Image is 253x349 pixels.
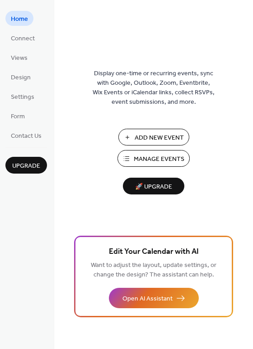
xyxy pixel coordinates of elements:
[12,161,40,171] span: Upgrade
[5,30,40,45] a: Connect
[109,246,199,258] span: Edit Your Calendar with AI
[93,69,215,107] span: Display one-time or recurring events, sync with Google, Outlook, Zoom, Eventbrite, Wix Events or ...
[123,178,184,194] button: 🚀 Upgrade
[117,150,190,167] button: Manage Events
[109,288,199,308] button: Open AI Assistant
[11,15,28,24] span: Home
[11,112,25,121] span: Form
[122,294,173,304] span: Open AI Assistant
[11,34,35,44] span: Connect
[118,129,189,145] button: Add New Event
[5,157,47,174] button: Upgrade
[11,92,34,102] span: Settings
[11,73,31,82] span: Design
[91,259,216,281] span: Want to adjust the layout, update settings, or change the design? The assistant can help.
[5,89,40,104] a: Settings
[128,181,179,193] span: 🚀 Upgrade
[135,133,184,143] span: Add New Event
[5,50,33,65] a: Views
[134,155,184,164] span: Manage Events
[5,11,33,26] a: Home
[11,131,42,141] span: Contact Us
[5,108,30,123] a: Form
[11,53,28,63] span: Views
[5,69,36,84] a: Design
[5,128,47,143] a: Contact Us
